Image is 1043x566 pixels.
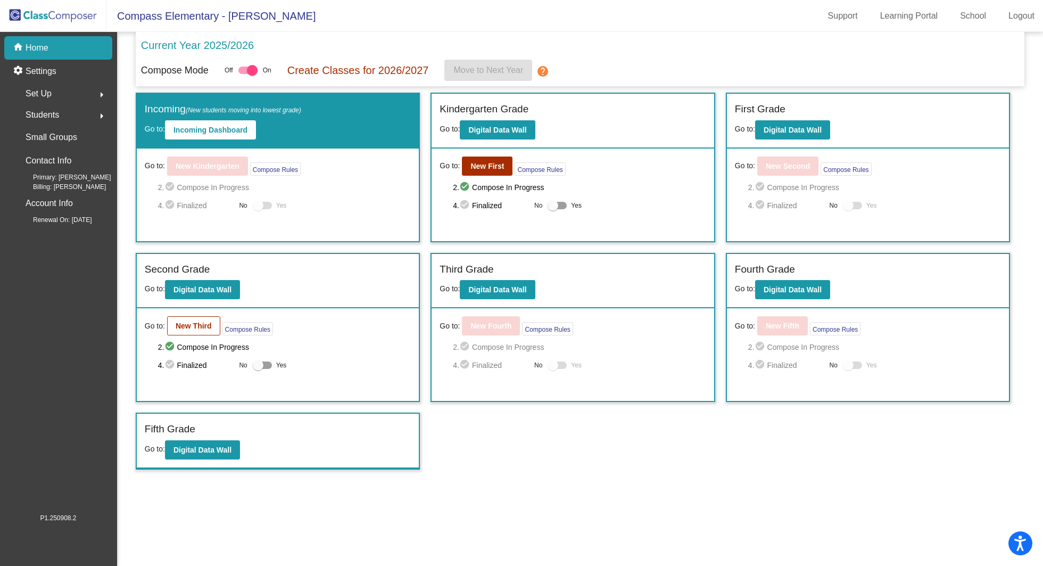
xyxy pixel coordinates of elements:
[735,321,755,332] span: Go to:
[755,181,767,194] mat-icon: check_circle
[164,341,177,354] mat-icon: check_circle
[748,359,824,372] span: 4. Finalized
[158,181,411,194] span: 2. Compose In Progress
[164,181,177,194] mat-icon: check_circle
[453,181,706,194] span: 2. Compose In Progress
[453,359,529,372] span: 4. Finalized
[164,359,177,372] mat-icon: check_circle
[176,322,212,330] b: New Third
[766,322,799,330] b: New Fifth
[145,160,165,171] span: Go to:
[165,280,240,299] button: Digital Data Wall
[459,341,472,354] mat-icon: check_circle
[453,199,529,212] span: 4. Finalized
[186,106,301,114] span: (New students moving into lowest grade)
[26,196,73,211] p: Account Info
[225,65,233,75] span: Off
[173,446,231,454] b: Digital Data Wall
[145,445,165,453] span: Go to:
[16,215,92,225] span: Renewal On: [DATE]
[460,120,535,140] button: Digital Data Wall
[141,37,254,53] p: Current Year 2025/2026
[454,65,524,75] span: Move to Next Year
[287,62,429,78] p: Create Classes for 2026/2027
[522,322,573,335] button: Compose Rules
[468,126,526,134] b: Digital Data Wall
[16,173,111,182] span: Primary: [PERSON_NAME]
[755,280,830,299] button: Digital Data Wall
[165,120,256,140] button: Incoming Dashboard
[167,157,248,176] button: New Kindergarten
[755,120,830,140] button: Digital Data Wall
[571,359,582,372] span: Yes
[536,65,549,78] mat-icon: help
[440,321,460,332] span: Go to:
[757,316,808,335] button: New Fifth
[951,7,995,24] a: School
[735,125,755,133] span: Go to:
[222,322,273,335] button: Compose Rules
[145,125,165,133] span: Go to:
[276,199,287,212] span: Yes
[829,201,837,210] span: No
[26,153,71,168] p: Contact Info
[735,160,755,171] span: Go to:
[757,157,818,176] button: New Second
[145,321,165,332] span: Go to:
[1000,7,1043,24] a: Logout
[829,360,837,370] span: No
[250,162,301,176] button: Compose Rules
[470,162,504,170] b: New First
[440,262,493,277] label: Third Grade
[239,201,247,210] span: No
[866,199,877,212] span: Yes
[872,7,947,24] a: Learning Portal
[755,199,767,212] mat-icon: check_circle
[440,125,460,133] span: Go to:
[534,201,542,210] span: No
[13,42,26,54] mat-icon: home
[735,102,785,117] label: First Grade
[158,341,411,354] span: 2. Compose In Progress
[239,360,247,370] span: No
[26,130,77,145] p: Small Groups
[26,42,48,54] p: Home
[444,60,532,81] button: Move to Next Year
[158,359,234,372] span: 4. Finalized
[534,360,542,370] span: No
[13,65,26,78] mat-icon: settings
[735,284,755,293] span: Go to:
[95,110,108,122] mat-icon: arrow_right
[748,181,1001,194] span: 2. Compose In Progress
[440,284,460,293] span: Go to:
[164,199,177,212] mat-icon: check_circle
[26,86,52,101] span: Set Up
[819,7,866,24] a: Support
[167,316,220,335] button: New Third
[821,162,871,176] button: Compose Rules
[459,199,472,212] mat-icon: check_circle
[145,262,210,277] label: Second Grade
[141,63,209,78] p: Compose Mode
[26,65,56,78] p: Settings
[16,182,106,192] span: Billing: [PERSON_NAME]
[470,322,511,330] b: New Fourth
[26,108,59,122] span: Students
[276,359,287,372] span: Yes
[748,341,1001,354] span: 2. Compose In Progress
[440,102,528,117] label: Kindergarten Grade
[453,341,706,354] span: 2. Compose In Progress
[173,126,247,134] b: Incoming Dashboard
[95,88,108,101] mat-icon: arrow_right
[515,162,565,176] button: Compose Rules
[106,7,316,24] span: Compass Elementary - [PERSON_NAME]
[755,359,767,372] mat-icon: check_circle
[460,280,535,299] button: Digital Data Wall
[764,126,822,134] b: Digital Data Wall
[145,102,301,117] label: Incoming
[748,199,824,212] span: 4. Finalized
[462,316,520,335] button: New Fourth
[459,181,472,194] mat-icon: check_circle
[459,359,472,372] mat-icon: check_circle
[145,284,165,293] span: Go to:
